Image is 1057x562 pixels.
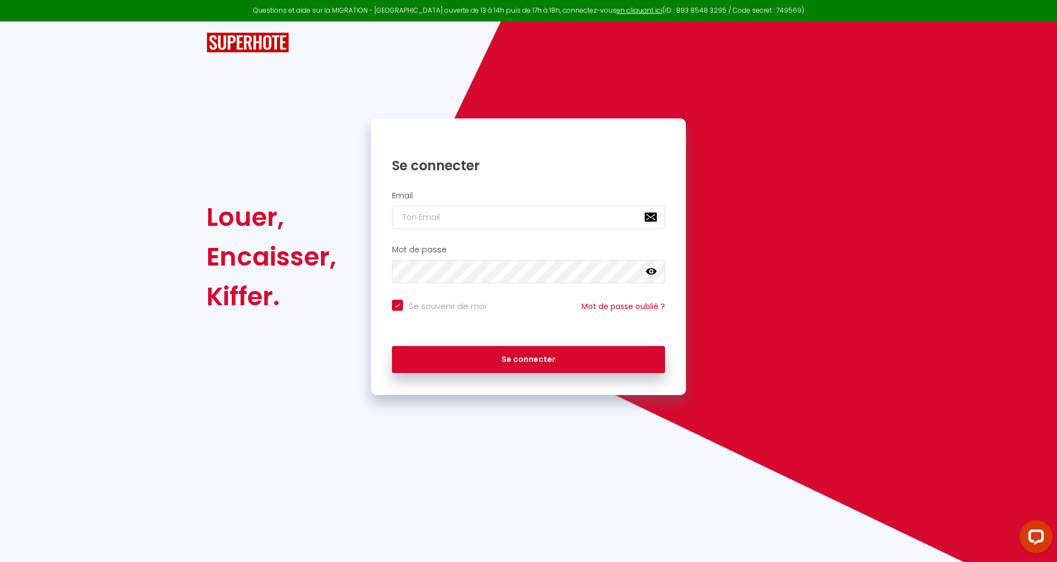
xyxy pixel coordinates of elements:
[206,197,336,237] div: Louer,
[392,191,665,201] h2: Email
[392,206,665,229] input: Ton Email
[206,237,336,277] div: Encaisser,
[392,157,665,174] h1: Se connecter
[1011,516,1057,562] iframe: LiveChat chat widget
[206,277,336,316] div: Kiffer.
[392,346,665,374] button: Se connecter
[581,301,665,312] a: Mot de passe oublié ?
[392,245,665,255] h2: Mot de passe
[206,33,289,53] img: SuperHote logo
[617,6,662,15] a: en cliquant ici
